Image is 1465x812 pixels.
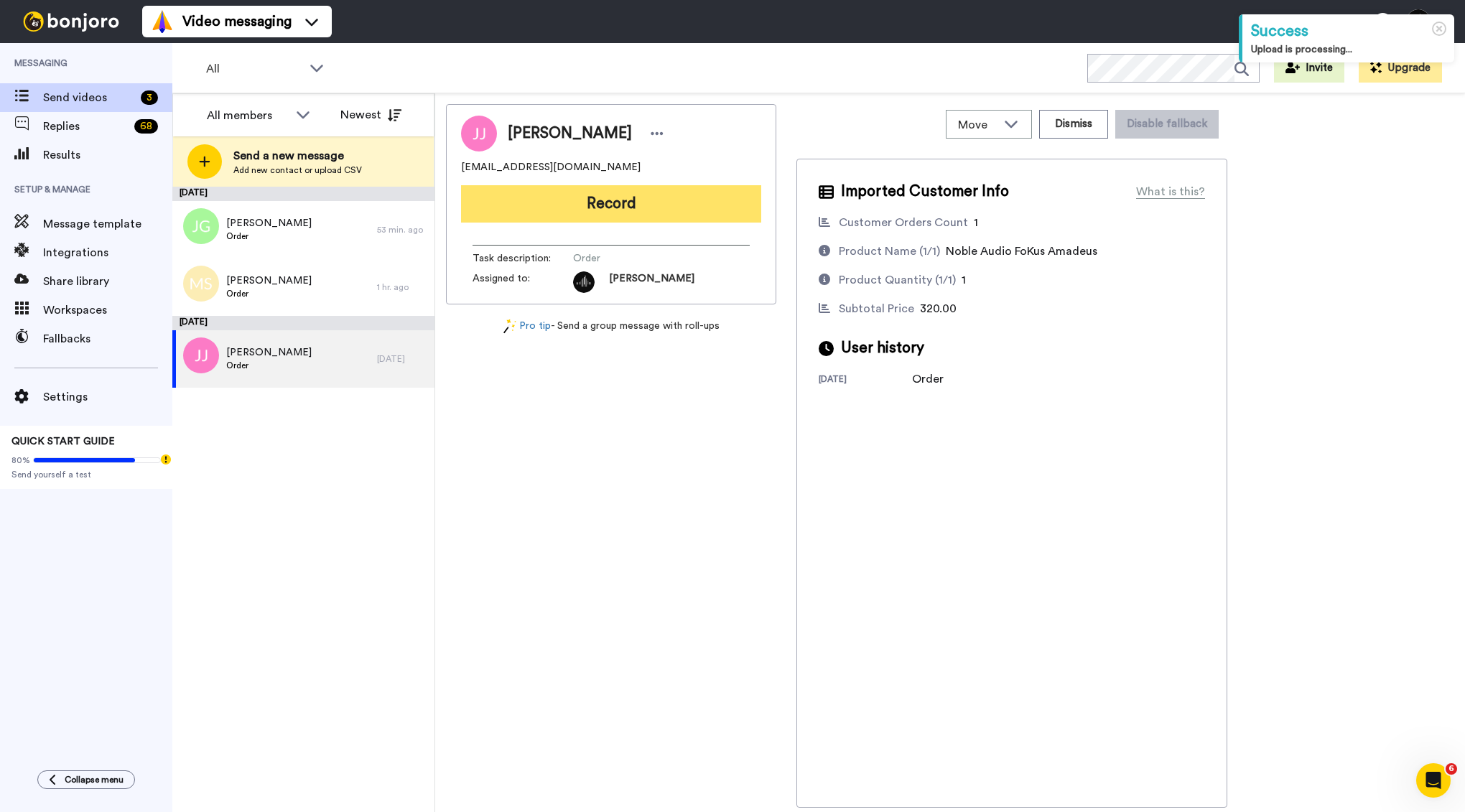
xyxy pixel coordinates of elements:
span: Order [226,230,312,242]
div: - Send a group message with roll-ups [446,319,776,334]
span: [PERSON_NAME] [226,274,312,288]
span: [EMAIL_ADDRESS][DOMAIN_NAME] [461,160,641,174]
div: 53 min. ago [377,224,427,235]
img: jj.png [183,337,219,373]
span: Workspaces [43,302,172,319]
button: Record [461,185,761,223]
span: 80% [11,454,30,466]
span: [PERSON_NAME] [226,216,312,230]
div: [DATE] [172,316,434,330]
span: Message template [43,215,172,233]
span: Integrations [43,244,172,261]
span: Collapse menu [65,774,124,785]
div: [DATE] [819,373,912,388]
span: Fallbacks [43,330,172,347]
div: All members [207,107,289,124]
button: Upgrade [1359,54,1442,83]
img: magic-wand.svg [503,319,516,334]
span: Share library [43,273,172,290]
button: Collapse menu [37,770,135,789]
span: Add new contact or upload CSV [233,164,362,176]
iframe: Intercom live chat [1416,763,1451,798]
div: [DATE] [172,187,434,201]
img: bj-logo-header-white.svg [17,11,125,32]
div: Tooltip anchor [159,453,172,466]
span: 6 [1446,763,1457,775]
span: Replies [43,118,129,135]
span: User history [841,337,924,359]
img: jg.png [183,208,219,244]
span: Results [43,146,172,164]
span: 1 [962,274,966,286]
span: [PERSON_NAME] [226,345,312,360]
span: Move [958,116,997,134]
div: 68 [134,119,158,134]
span: Assigned to: [473,271,573,293]
span: [PERSON_NAME] [609,271,694,293]
span: All [206,60,302,78]
span: Noble Audio FoKus Amadeus [946,246,1097,257]
span: Task description : [473,251,573,266]
span: Order [226,288,312,299]
span: Video messaging [182,11,292,32]
span: 320.00 [920,303,957,314]
div: What is this? [1136,183,1205,200]
span: Settings [43,388,172,406]
img: 8eebf7b9-0f15-494c-9298-6f0cbaddf06e-1708084966.jpg [573,271,595,293]
div: Order [912,370,984,388]
div: Customer Orders Count [839,214,968,231]
img: vm-color.svg [151,10,174,33]
span: [PERSON_NAME] [508,123,632,144]
div: Subtotal Price [839,300,914,317]
span: Send a new message [233,147,362,164]
div: 1 hr. ago [377,281,427,293]
div: Upload is processing... [1251,42,1446,57]
a: Pro tip [503,319,551,334]
div: 3 [141,90,158,105]
img: Image of Jason Jian [461,116,497,151]
div: Product Name (1/1) [839,243,940,260]
span: 1 [974,217,978,228]
span: Order [226,360,312,371]
button: Dismiss [1039,110,1108,139]
div: Product Quantity (1/1) [839,271,956,289]
button: Disable fallback [1115,110,1219,139]
img: ms.png [183,266,219,302]
span: Send yourself a test [11,469,161,480]
div: Success [1251,20,1446,42]
span: Send videos [43,89,135,106]
span: QUICK START GUIDE [11,437,115,447]
button: Invite [1274,54,1344,83]
button: Newest [330,101,412,129]
div: [DATE] [377,353,427,365]
span: Imported Customer Info [841,181,1009,202]
span: Order [573,251,710,266]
